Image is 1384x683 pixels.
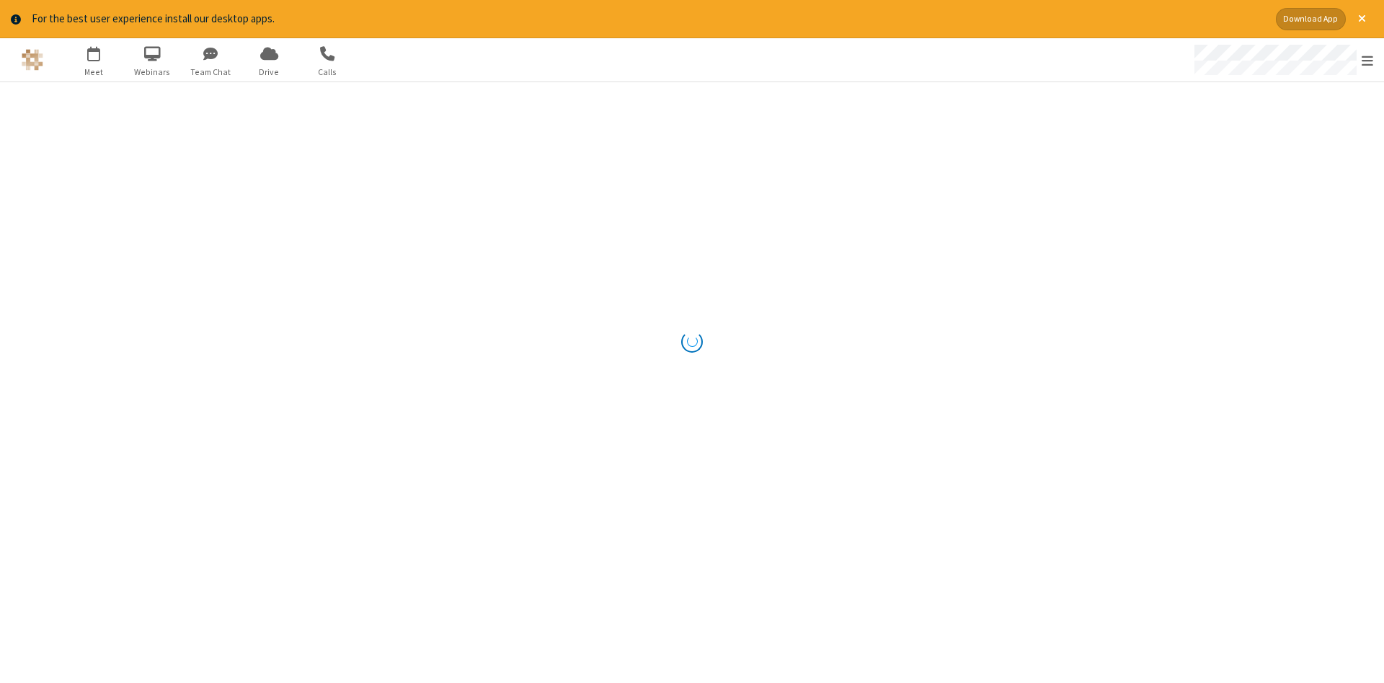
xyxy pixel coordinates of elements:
div: For the best user experience install our desktop apps. [32,11,1265,27]
span: Meet [67,66,121,79]
span: Webinars [125,66,179,79]
button: Download App [1276,8,1346,30]
span: Calls [301,66,355,79]
span: Team Chat [184,66,238,79]
img: QA Selenium DO NOT DELETE OR CHANGE [22,49,43,71]
span: Drive [242,66,296,79]
div: Open menu [1181,38,1384,81]
button: Logo [5,38,59,81]
button: Close alert [1351,8,1373,30]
